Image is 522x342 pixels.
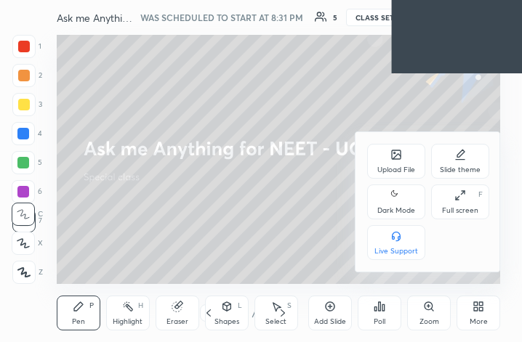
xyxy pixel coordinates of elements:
div: Upload File [377,166,415,174]
div: Dark Mode [377,207,415,214]
div: Full screen [442,207,478,214]
div: Live Support [374,248,418,255]
div: F [478,191,483,198]
div: Slide theme [440,166,481,174]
